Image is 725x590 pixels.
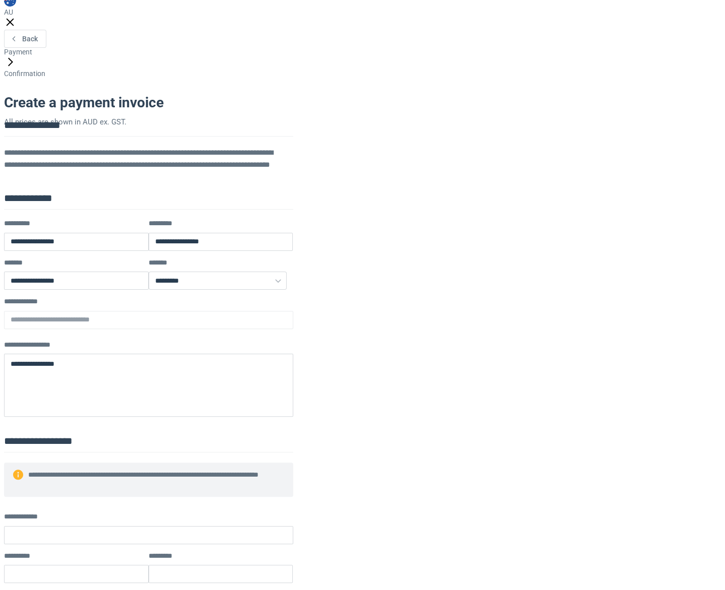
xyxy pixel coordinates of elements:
[4,30,46,48] button: Back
